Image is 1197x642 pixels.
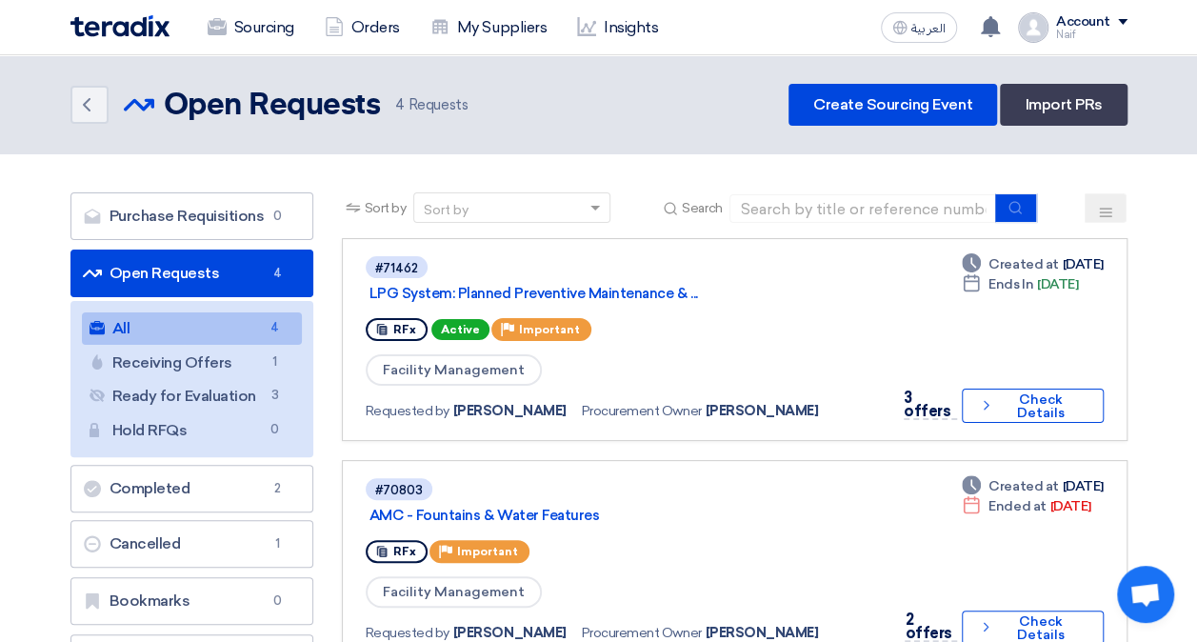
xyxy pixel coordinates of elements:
[267,592,289,611] span: 0
[1117,566,1174,623] div: Open chat
[393,545,416,558] span: RFx
[70,465,313,512] a: Completed2
[70,577,313,625] a: Bookmarks0
[395,94,468,116] span: Requests
[264,420,287,440] span: 0
[267,534,289,553] span: 1
[164,87,381,125] h2: Open Requests
[962,389,1104,423] button: Check Details
[82,414,302,447] a: Hold RFQs
[705,401,818,421] span: [PERSON_NAME]
[1018,12,1048,43] img: profile_test.png
[82,312,302,345] a: All
[70,520,313,568] a: Cancelled1
[1056,30,1127,40] div: Naif
[905,611,951,642] span: 2 offers
[788,84,997,126] a: Create Sourcing Event
[369,285,846,302] a: LPG System: Planned Preventive Maintenance & ...
[192,7,309,49] a: Sourcing
[988,496,1046,516] span: Ended at
[1000,84,1127,126] a: Import PRs
[415,7,562,49] a: My Suppliers
[962,496,1090,516] div: [DATE]
[375,484,423,496] div: #70803
[264,318,287,338] span: 4
[365,198,407,218] span: Sort by
[729,194,996,223] input: Search by title or reference number
[904,389,950,420] span: 3 offers
[562,7,673,49] a: Insights
[431,319,489,340] span: Active
[375,262,418,274] div: #71462
[267,207,289,226] span: 0
[881,12,957,43] button: العربية
[457,545,518,558] span: Important
[82,380,302,412] a: Ready for Evaluation
[82,347,302,379] a: Receiving Offers
[369,507,846,524] a: AMC - Fountains & Water Features
[70,15,170,37] img: Teradix logo
[366,354,542,386] span: Facility Management
[70,250,313,297] a: Open Requests4
[424,200,469,220] div: Sort by
[264,352,287,372] span: 1
[395,96,405,113] span: 4
[453,401,567,421] span: [PERSON_NAME]
[988,274,1033,294] span: Ends In
[366,576,542,608] span: Facility Management
[1056,14,1110,30] div: Account
[962,274,1078,294] div: [DATE]
[366,401,449,421] span: Requested by
[988,476,1058,496] span: Created at
[264,386,287,406] span: 3
[309,7,415,49] a: Orders
[70,192,313,240] a: Purchase Requisitions0
[962,476,1103,496] div: [DATE]
[267,264,289,283] span: 4
[267,479,289,498] span: 2
[582,401,702,421] span: Procurement Owner
[682,198,722,218] span: Search
[988,254,1058,274] span: Created at
[393,323,416,336] span: RFx
[911,22,946,35] span: العربية
[962,254,1103,274] div: [DATE]
[519,323,580,336] span: Important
